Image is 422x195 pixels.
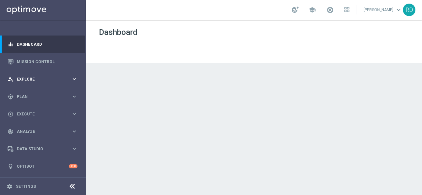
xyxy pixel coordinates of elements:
[71,93,77,100] i: keyboard_arrow_right
[17,147,71,151] span: Data Studio
[7,164,78,169] button: lightbulb Optibot +10
[8,146,71,152] div: Data Studio
[8,129,71,134] div: Analyze
[395,6,402,13] span: keyboard_arrow_down
[7,94,78,99] button: gps_fixed Plan keyboard_arrow_right
[8,36,77,53] div: Dashboard
[7,111,78,117] button: play_circle_outline Execute keyboard_arrow_right
[8,163,14,169] i: lightbulb
[17,95,71,99] span: Plan
[309,6,316,13] span: school
[17,36,77,53] a: Dashboard
[7,42,78,47] button: equalizer Dashboard
[7,129,78,134] button: track_changes Analyze keyboard_arrow_right
[17,112,71,116] span: Execute
[17,77,71,81] span: Explore
[8,129,14,134] i: track_changes
[71,111,77,117] i: keyboard_arrow_right
[7,183,13,189] i: settings
[8,76,14,82] i: person_search
[71,128,77,134] i: keyboard_arrow_right
[8,53,77,70] div: Mission Control
[17,53,77,70] a: Mission Control
[71,146,77,152] i: keyboard_arrow_right
[363,5,403,15] a: [PERSON_NAME]keyboard_arrow_down
[8,76,71,82] div: Explore
[8,94,14,100] i: gps_fixed
[7,77,78,82] button: person_search Explore keyboard_arrow_right
[8,94,71,100] div: Plan
[16,184,36,188] a: Settings
[69,164,77,168] div: +10
[8,41,14,47] i: equalizer
[403,4,415,16] div: RD
[7,146,78,152] button: Data Studio keyboard_arrow_right
[8,158,77,175] div: Optibot
[17,158,69,175] a: Optibot
[71,76,77,82] i: keyboard_arrow_right
[7,59,78,64] button: Mission Control
[8,111,14,117] i: play_circle_outline
[17,130,71,134] span: Analyze
[8,111,71,117] div: Execute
